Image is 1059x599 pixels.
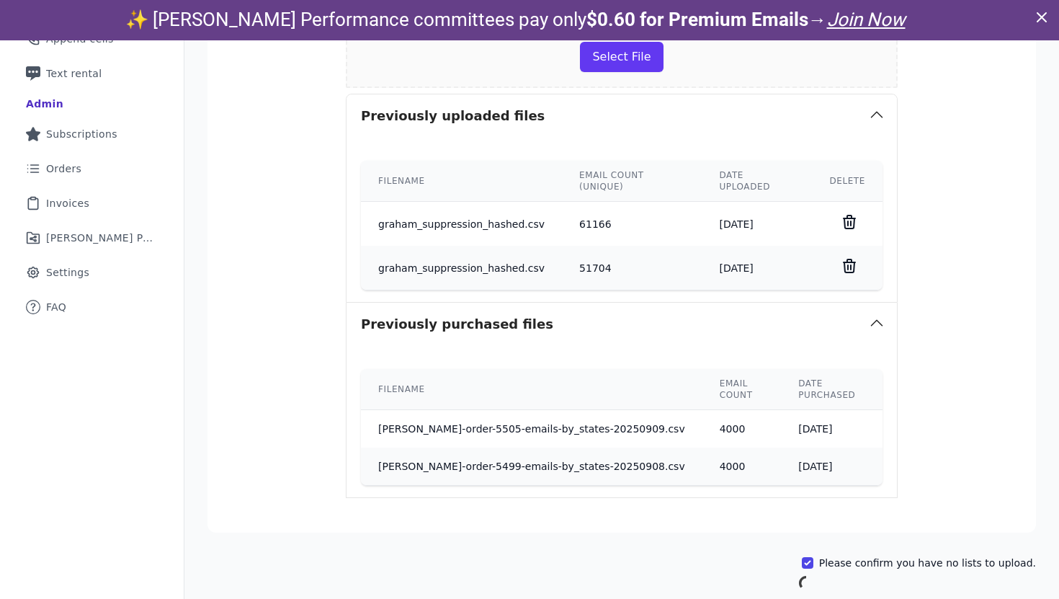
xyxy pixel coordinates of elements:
[361,246,562,290] td: graham_suppression_hashed.csv
[46,127,117,141] span: Subscriptions
[702,246,812,290] td: [DATE]
[361,202,562,247] td: graham_suppression_hashed.csv
[361,314,553,334] h3: Previously purchased files
[347,303,897,346] button: Previously purchased files
[12,153,172,185] a: Orders
[781,448,882,485] td: [DATE]
[12,187,172,219] a: Invoices
[12,291,172,323] a: FAQ
[702,369,782,410] th: Email count
[361,106,545,126] h3: Previously uploaded files
[46,231,155,245] span: [PERSON_NAME] Performance
[46,196,89,210] span: Invoices
[702,410,782,448] td: 4000
[361,369,702,410] th: Filename
[361,448,702,485] td: [PERSON_NAME]-order-5499-emails-by_states-20250908.csv
[361,410,702,448] td: [PERSON_NAME]-order-5505-emails-by_states-20250909.csv
[702,161,812,202] th: Date uploaded
[781,369,882,410] th: Date purchased
[702,202,812,247] td: [DATE]
[12,257,172,288] a: Settings
[26,97,63,111] div: Admin
[812,161,882,202] th: Delete
[12,118,172,150] a: Subscriptions
[562,161,702,202] th: Email count (unique)
[819,556,1036,570] label: Please confirm you have no lists to upload.
[361,161,562,202] th: Filename
[347,94,897,138] button: Previously uploaded files
[562,246,702,290] td: 51704
[781,410,882,448] td: [DATE]
[12,58,172,89] a: Text rental
[562,202,702,247] td: 61166
[46,66,102,81] span: Text rental
[12,222,172,254] a: [PERSON_NAME] Performance
[702,448,782,485] td: 4000
[46,161,81,176] span: Orders
[46,300,66,314] span: FAQ
[580,42,663,72] button: Select File
[46,265,89,280] span: Settings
